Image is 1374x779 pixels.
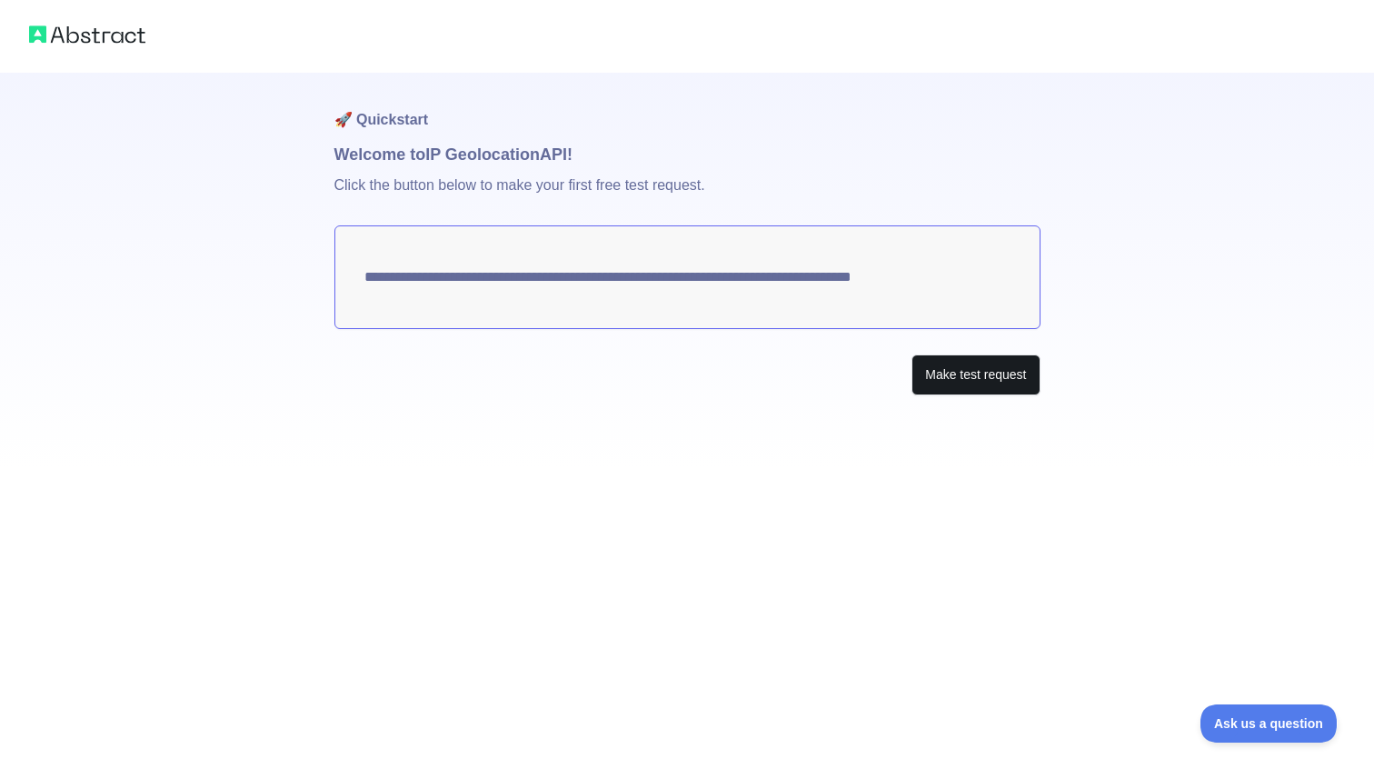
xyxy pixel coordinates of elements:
[29,22,145,47] img: Abstract logo
[334,142,1040,167] h1: Welcome to IP Geolocation API!
[911,355,1040,395] button: Make test request
[334,73,1040,142] h1: 🚀 Quickstart
[1200,704,1338,743] iframe: Toggle Customer Support
[334,167,1040,225] p: Click the button below to make your first free test request.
